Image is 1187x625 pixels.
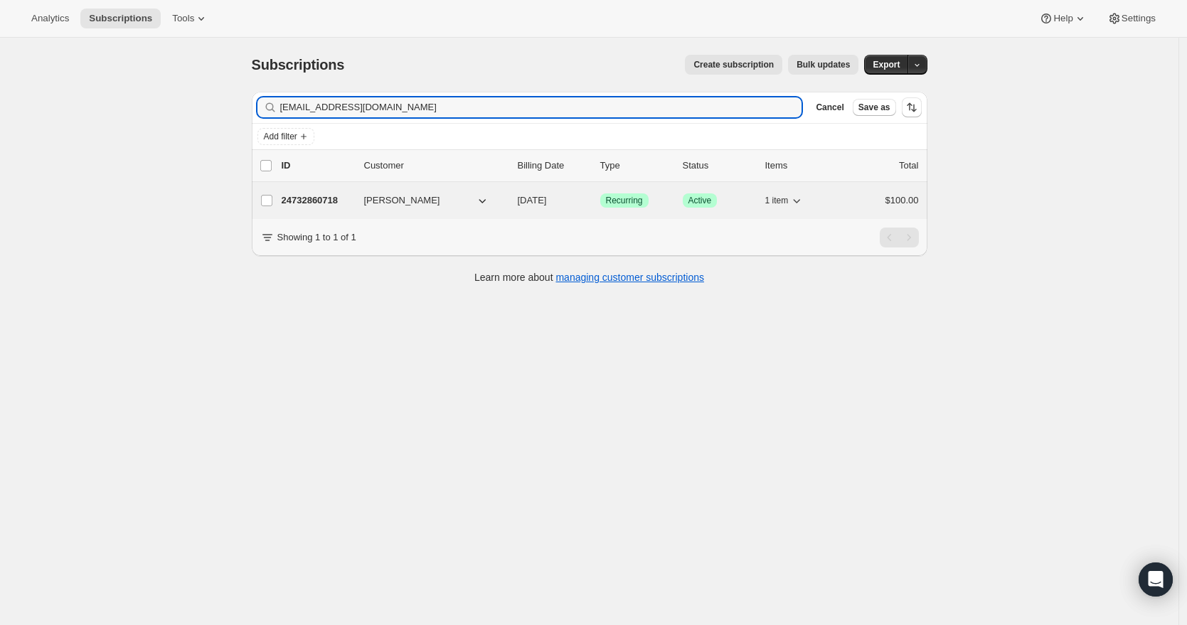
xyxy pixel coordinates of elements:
button: Save as [853,99,896,116]
p: Status [683,159,754,173]
button: Add filter [257,128,314,145]
button: Bulk updates [788,55,858,75]
span: Settings [1122,13,1156,24]
span: Active [688,195,712,206]
p: Learn more about [474,270,704,284]
button: Export [864,55,908,75]
span: $100.00 [885,195,919,205]
span: Tools [172,13,194,24]
span: 1 item [765,195,789,206]
span: Analytics [31,13,69,24]
p: 24732860718 [282,193,353,208]
span: Add filter [264,131,297,142]
button: Sort the results [902,97,922,117]
button: Help [1031,9,1095,28]
span: Subscriptions [89,13,152,24]
p: Customer [364,159,506,173]
span: Cancel [816,102,843,113]
div: IDCustomerBilling DateTypeStatusItemsTotal [282,159,919,173]
span: [PERSON_NAME] [364,193,440,208]
span: Create subscription [693,59,774,70]
p: ID [282,159,353,173]
span: Bulk updates [797,59,850,70]
button: Subscriptions [80,9,161,28]
span: Subscriptions [252,57,345,73]
button: Settings [1099,9,1164,28]
p: Billing Date [518,159,589,173]
span: Help [1053,13,1072,24]
button: Analytics [23,9,78,28]
a: managing customer subscriptions [555,272,704,283]
button: Create subscription [685,55,782,75]
p: Total [899,159,918,173]
button: Cancel [810,99,849,116]
span: [DATE] [518,195,547,205]
button: Tools [164,9,217,28]
span: Save as [858,102,890,113]
span: Recurring [606,195,643,206]
div: 24732860718[PERSON_NAME][DATE]SuccessRecurringSuccessActive1 item$100.00 [282,191,919,210]
nav: Pagination [880,228,919,247]
span: Export [873,59,900,70]
button: [PERSON_NAME] [356,189,498,212]
p: Showing 1 to 1 of 1 [277,230,356,245]
button: 1 item [765,191,804,210]
div: Type [600,159,671,173]
input: Filter subscribers [280,97,802,117]
div: Open Intercom Messenger [1139,562,1173,597]
div: Items [765,159,836,173]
